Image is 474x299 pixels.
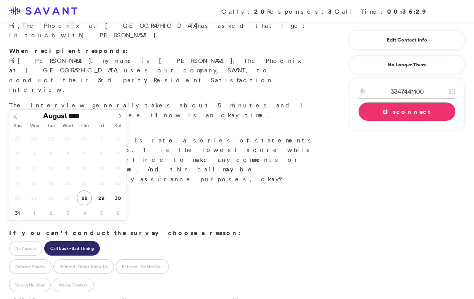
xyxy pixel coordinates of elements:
[44,241,100,256] label: Call Back - Bad Timing
[59,123,76,128] span: Wed
[43,131,58,146] span: July 29, 2025
[77,131,92,146] span: July 31, 2025
[43,161,58,176] span: August 12, 2025
[27,190,42,205] span: August 25, 2025
[43,146,58,161] span: August 5, 2025
[60,146,75,161] span: August 6, 2025
[82,31,155,39] span: [PERSON_NAME]
[359,34,455,46] a: Edit Contact Info
[110,131,125,146] span: August 2, 2025
[359,102,455,121] a: Disconnect
[10,176,25,190] span: August 17, 2025
[43,190,58,205] span: August 26, 2025
[60,161,75,176] span: August 13, 2025
[9,11,320,40] p: Hi, has asked that I get in touch with .
[43,123,59,128] span: Tue
[60,190,75,205] span: August 27, 2025
[94,190,109,205] span: August 29, 2025
[9,259,51,274] label: Refused Survey
[9,229,241,237] strong: If you can't conduct the survey choose a reason:
[387,7,427,16] strong: 00:36:29
[27,161,42,176] span: August 11, 2025
[26,123,43,128] span: Mon
[110,123,127,128] span: Sat
[9,278,51,292] label: Wrong Number
[10,161,25,176] span: August 10, 2025
[110,205,125,220] span: September 6, 2025
[110,190,125,205] span: August 30, 2025
[94,161,109,176] span: August 15, 2025
[9,46,320,95] p: Hi , my name is [PERSON_NAME]. The Phoenix at [GEOGRAPHIC_DATA] uses our company, SAVANT, to cond...
[10,146,25,161] span: August 3, 2025
[43,176,58,190] span: August 19, 2025
[110,176,125,190] span: August 23, 2025
[328,7,335,16] strong: 3
[27,205,42,220] span: September 1, 2025
[27,131,42,146] span: July 28, 2025
[60,205,75,220] span: September 3, 2025
[9,126,320,184] p: Great. What you'll do is rate a series of statements on a scale of 1 to 5. 1 is the lowest score ...
[77,205,92,220] span: September 4, 2025
[349,55,465,74] a: No Longer There
[94,205,109,220] span: September 5, 2025
[77,146,92,161] span: August 7, 2025
[53,259,114,274] label: Refused - Didn't Know Us
[53,278,94,292] label: Wrong Contact
[9,241,42,256] label: No Answer
[22,22,197,29] span: The Phoenix at [GEOGRAPHIC_DATA]
[110,161,125,176] span: August 16, 2025
[60,176,75,190] span: August 20, 2025
[77,190,92,205] span: August 28, 2025
[94,131,109,146] span: August 1, 2025
[116,259,169,274] label: Refused - Do Not Call
[43,205,58,220] span: September 2, 2025
[9,101,320,120] p: The interview generally takes about 5 minutes and I was just calling to see if now is an okay time.
[60,131,75,146] span: July 30, 2025
[27,176,42,190] span: August 18, 2025
[254,7,267,16] strong: 20
[9,123,26,128] span: Sun
[94,146,109,161] span: August 8, 2025
[110,146,125,161] span: August 9, 2025
[77,176,92,190] span: August 21, 2025
[94,176,109,190] span: August 22, 2025
[77,161,92,176] span: August 14, 2025
[27,146,42,161] span: August 4, 2025
[67,112,94,120] input: Year
[10,131,25,146] span: July 27, 2025
[18,57,91,64] span: [PERSON_NAME]
[43,112,67,119] span: August
[76,123,93,128] span: Thu
[9,46,128,55] strong: When recipient responds:
[10,205,25,220] span: August 31, 2025
[10,190,25,205] span: August 24, 2025
[93,123,110,128] span: Fri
